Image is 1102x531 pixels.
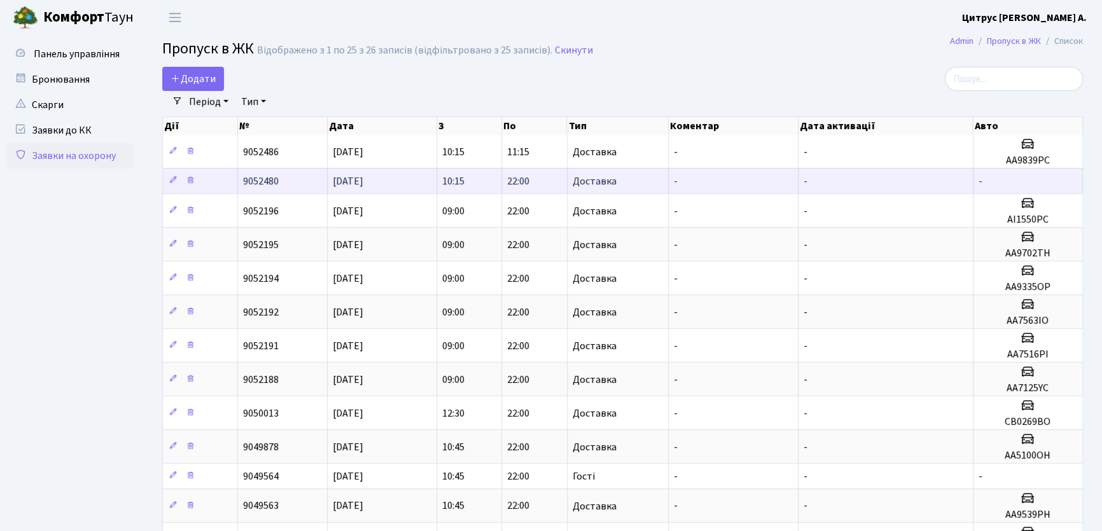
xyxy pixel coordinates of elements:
span: - [804,499,807,513]
span: 12:30 [442,406,464,420]
span: 10:45 [442,469,464,483]
span: - [674,272,678,286]
th: Тип [567,117,668,135]
th: Коментар [669,117,799,135]
span: Доставка [573,408,617,418]
span: 9052191 [243,339,279,353]
span: 09:00 [442,305,464,319]
span: - [674,469,678,483]
span: - [804,373,807,387]
span: - [804,339,807,353]
a: Скинути [555,45,593,57]
span: Доставка [573,375,617,385]
span: 9052188 [243,373,279,387]
th: З [437,117,502,135]
h5: АА5100ОН [979,450,1077,462]
span: Доставка [573,206,617,216]
span: 22:00 [507,440,529,454]
span: - [674,238,678,252]
a: Цитрус [PERSON_NAME] А. [962,10,1087,25]
a: Заявки до КК [6,118,134,143]
h5: АА7516PI [979,348,1077,361]
span: 9052486 [243,145,279,159]
span: 9052480 [243,174,279,188]
span: 9049564 [243,469,279,483]
span: 22:00 [507,204,529,218]
span: - [979,174,982,188]
span: 22:00 [507,339,529,353]
span: [DATE] [333,238,363,252]
span: 10:45 [442,499,464,513]
span: 9052192 [243,305,279,319]
button: Переключити навігацію [159,7,191,28]
a: Період [184,91,234,113]
span: - [674,440,678,454]
h5: АІ1550РС [979,214,1077,226]
span: 09:00 [442,373,464,387]
span: Доставка [573,307,617,317]
span: - [804,440,807,454]
span: 22:00 [507,238,529,252]
span: - [804,145,807,159]
span: [DATE] [333,204,363,218]
h5: АА9539РН [979,509,1077,521]
a: Заявки на охорону [6,143,134,169]
span: - [979,469,982,483]
span: Додати [171,72,216,86]
span: [DATE] [333,174,363,188]
h5: АА9702ТН [979,247,1077,259]
span: 22:00 [507,272,529,286]
b: Цитрус [PERSON_NAME] А. [962,11,1087,25]
span: [DATE] [333,406,363,420]
span: 9050013 [243,406,279,420]
span: 9049563 [243,499,279,513]
span: - [674,145,678,159]
span: Гості [573,471,595,481]
input: Пошук... [945,67,1083,91]
span: - [674,204,678,218]
span: Таун [43,7,134,29]
span: Пропуск в ЖК [162,38,254,60]
h5: СВ0269ВО [979,416,1077,428]
span: - [674,339,678,353]
span: - [674,174,678,188]
span: [DATE] [333,469,363,483]
span: Доставка [573,176,617,186]
a: Admin [950,34,973,48]
span: - [674,499,678,513]
span: [DATE] [333,373,363,387]
img: logo.png [13,5,38,31]
span: [DATE] [333,440,363,454]
span: [DATE] [333,339,363,353]
a: Пропуск в ЖК [987,34,1041,48]
span: [DATE] [333,305,363,319]
a: Бронювання [6,67,134,92]
span: 10:45 [442,440,464,454]
h5: АА7125YС [979,382,1077,394]
span: - [674,305,678,319]
span: 09:00 [442,204,464,218]
span: 09:00 [442,339,464,353]
span: Доставка [573,442,617,452]
h5: АА9839РС [979,155,1077,167]
h5: АА9335ОР [979,281,1077,293]
a: Тип [236,91,271,113]
span: [DATE] [333,145,363,159]
th: № [238,117,328,135]
span: Доставка [573,240,617,250]
span: Доставка [573,501,617,511]
th: Авто [973,117,1082,135]
span: 9052195 [243,238,279,252]
span: [DATE] [333,272,363,286]
a: Додати [162,67,224,91]
div: Відображено з 1 по 25 з 26 записів (відфільтровано з 25 записів). [257,45,552,57]
th: По [502,117,567,135]
nav: breadcrumb [931,28,1102,55]
span: - [674,406,678,420]
span: 9052196 [243,204,279,218]
th: Дата [328,117,437,135]
b: Комфорт [43,7,104,27]
span: Доставка [573,341,617,351]
span: 22:00 [507,499,529,513]
span: - [804,174,807,188]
